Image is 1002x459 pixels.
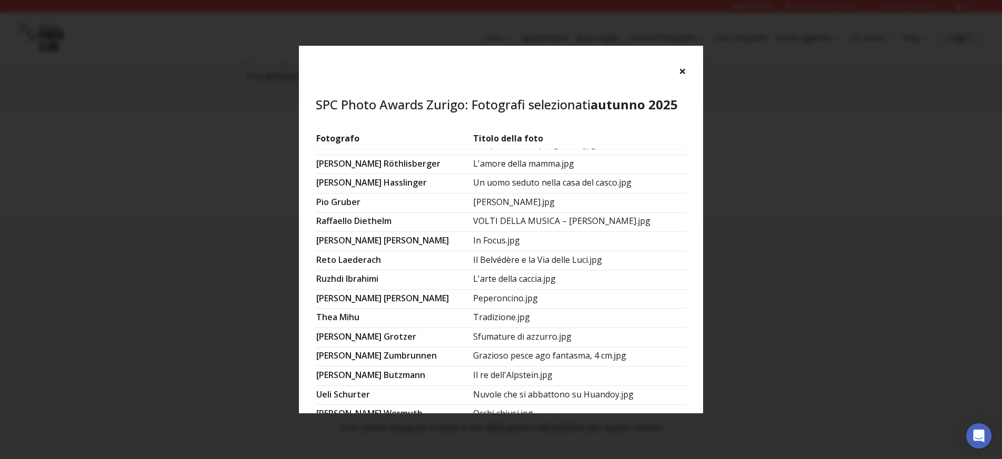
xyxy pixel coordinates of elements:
[473,234,520,246] font: In Focus.jpg
[473,350,626,361] font: Grazioso pesce ago fantasma, 4 cm.jpg
[473,138,596,150] font: Sempre o anche più grande.jpg
[316,273,344,284] font: Ruzhdi
[473,292,538,303] font: Peperoncino.jpg
[679,62,686,79] font: ×
[384,138,449,150] font: [PERSON_NAME]
[316,253,336,265] font: Reto
[316,138,382,150] font: [PERSON_NAME]
[316,215,352,227] font: Raffaello
[473,196,555,208] font: [PERSON_NAME].jpg
[334,388,370,400] font: Schurter
[316,96,590,113] font: SPC Photo Awards Zurigo: Fotografi selezionati
[316,196,329,208] font: Pio
[331,196,360,208] font: Gruber
[473,157,574,169] font: L'amore della mamma.jpg
[473,369,553,381] font: Il re dell'Alpstein.jpg
[473,311,530,323] font: Tradizione.jpg
[316,177,382,188] font: [PERSON_NAME]
[346,273,378,284] font: Ibrahimi
[473,273,556,284] font: L'arte della caccia.jpg
[473,215,650,227] font: VOLTI DELLA MUSICA – [PERSON_NAME].jpg
[384,157,440,169] font: Röthlisberger
[316,350,382,361] font: [PERSON_NAME]
[339,311,359,323] font: Mihu
[473,407,533,419] font: Occhi chiusi.jpg
[338,253,381,265] font: Laederach
[316,388,332,400] font: Ueli
[384,234,449,246] font: [PERSON_NAME]
[316,369,382,381] font: [PERSON_NAME]
[473,177,632,188] font: Un uomo seduto nella casa del casco.jpg
[316,234,382,246] font: [PERSON_NAME]
[473,331,572,342] font: Sfumature di azzurro.jpg
[384,331,416,342] font: Grotzer
[473,388,634,400] font: Nuvole che si abbattono su Huandoy.jpg
[316,292,382,303] font: [PERSON_NAME]
[966,423,991,448] div: Apri Intercom Messenger
[316,407,382,419] font: [PERSON_NAME]
[384,292,449,303] font: [PERSON_NAME]
[316,331,382,342] font: [PERSON_NAME]
[473,132,543,144] font: Titolo della foto
[384,407,423,419] font: Wermuth
[384,350,437,361] font: Zumbrunnen
[316,311,337,323] font: Thea
[384,369,425,381] font: Butzmann
[473,253,602,265] font: Il Belvédère e la Via delle Luci.jpg
[316,157,382,169] font: [PERSON_NAME]
[590,96,678,113] font: autunno 2025
[354,215,392,227] font: Diethelm
[384,177,427,188] font: Hasslinger
[316,132,359,144] font: Fotografo
[679,63,686,79] button: ×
